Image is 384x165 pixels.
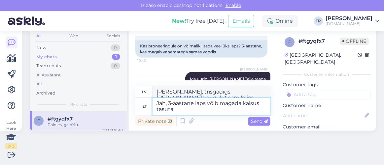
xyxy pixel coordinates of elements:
div: [GEOGRAPHIC_DATA], [GEOGRAPHIC_DATA] [285,52,358,66]
span: 10:40 [137,58,162,63]
p: Customer name [283,102,371,109]
div: TR [314,16,323,26]
p: Customer tags [283,81,371,88]
div: Private note [135,117,174,126]
div: All [35,32,43,40]
div: et [142,101,147,112]
span: #ftgyqfx7 [48,116,73,122]
span: Enable [224,2,243,8]
button: Emails [228,15,254,27]
div: Web [68,32,80,40]
div: lv [142,86,147,97]
div: Paldies, gaidīšu. [48,122,123,128]
div: 0 [111,44,120,51]
span: Send [251,118,268,124]
span: f [288,40,291,44]
textarea: [PERSON_NAME], trīsgadīgs [PERSON_NAME] var gulēt samīļojies. [153,86,270,97]
div: My chats [36,54,57,60]
div: Request email [283,130,321,139]
div: 0 [111,63,120,69]
div: Archived [36,90,55,96]
div: 2 / 3 [5,143,17,149]
div: [DOMAIN_NAME] [326,21,373,26]
div: # ftgyqfx7 [298,37,340,45]
textarea: Jah, 3-aastane laps võib magada kaisus tasuta [153,98,270,115]
span: My chats [69,101,87,107]
input: Add name [283,112,363,119]
div: All [36,81,42,87]
b: New! [172,18,186,24]
div: Socials [105,32,122,40]
div: Look Here [5,120,17,149]
p: Customer email [283,124,371,130]
a: [PERSON_NAME][DOMAIN_NAME] [326,16,380,26]
div: Kas broneeringule on võimalik lisada veel üks laps? 3-aastane, kes magab vanematega samas voodis. [135,41,267,58]
span: [PERSON_NAME] [240,67,268,72]
input: Add a tag [283,90,371,99]
div: 1 [112,54,120,60]
div: AI Assistant [36,72,61,78]
div: New [36,44,46,51]
div: Team chats [36,63,61,69]
div: Customer information [283,71,371,77]
div: [DATE] 10:40 [102,128,123,133]
div: Online [262,15,298,27]
span: f [37,118,40,123]
div: [PERSON_NAME] [326,16,373,21]
span: Offline [340,38,369,45]
span: Ma uurin, [PERSON_NAME] Teile teada [190,76,266,81]
div: Try free [DATE]: [172,17,226,25]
